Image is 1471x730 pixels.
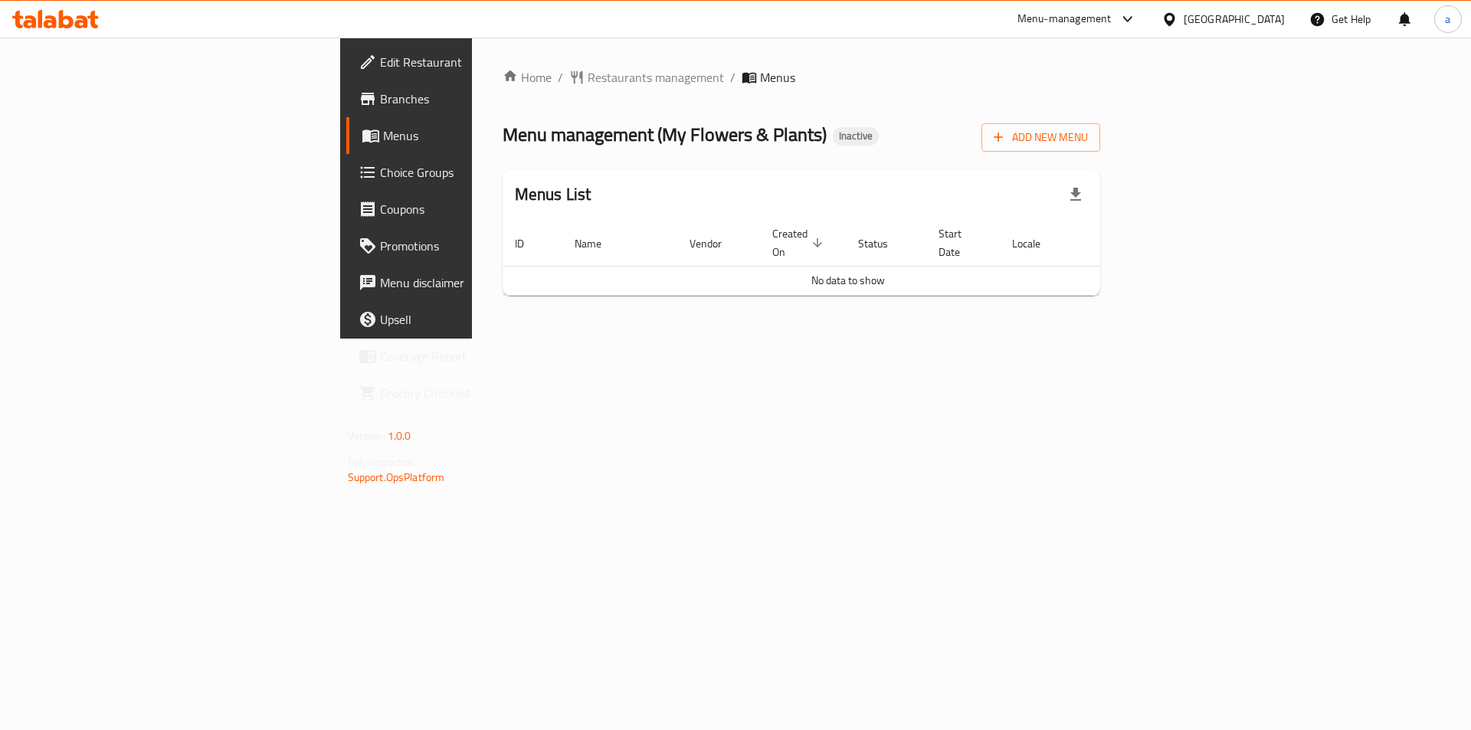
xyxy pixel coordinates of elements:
[1012,234,1060,253] span: Locale
[588,68,724,87] span: Restaurants management
[346,228,586,264] a: Promotions
[388,426,411,446] span: 1.0.0
[380,90,574,108] span: Branches
[760,68,795,87] span: Menus
[346,154,586,191] a: Choice Groups
[503,68,1101,87] nav: breadcrumb
[346,301,586,338] a: Upsell
[380,237,574,255] span: Promotions
[346,338,586,375] a: Coverage Report
[981,123,1100,152] button: Add New Menu
[383,126,574,145] span: Menus
[346,375,586,411] a: Grocery Checklist
[515,234,544,253] span: ID
[515,183,591,206] h2: Menus List
[380,384,574,402] span: Grocery Checklist
[346,44,586,80] a: Edit Restaurant
[348,426,385,446] span: Version:
[1017,10,1112,28] div: Menu-management
[346,191,586,228] a: Coupons
[690,234,742,253] span: Vendor
[380,310,574,329] span: Upsell
[1184,11,1285,28] div: [GEOGRAPHIC_DATA]
[858,234,908,253] span: Status
[503,117,827,152] span: Menu management ( My Flowers & Plants )
[380,53,574,71] span: Edit Restaurant
[833,127,879,146] div: Inactive
[1445,11,1450,28] span: a
[1079,220,1194,267] th: Actions
[346,264,586,301] a: Menu disclaimer
[503,220,1194,296] table: enhanced table
[380,163,574,182] span: Choice Groups
[730,68,735,87] li: /
[994,128,1088,147] span: Add New Menu
[346,80,586,117] a: Branches
[1057,176,1094,213] div: Export file
[833,129,879,142] span: Inactive
[380,200,574,218] span: Coupons
[569,68,724,87] a: Restaurants management
[939,224,981,261] span: Start Date
[772,224,827,261] span: Created On
[348,452,418,472] span: Get support on:
[348,467,445,487] a: Support.OpsPlatform
[811,270,885,290] span: No data to show
[380,347,574,365] span: Coverage Report
[575,234,621,253] span: Name
[346,117,586,154] a: Menus
[380,273,574,292] span: Menu disclaimer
